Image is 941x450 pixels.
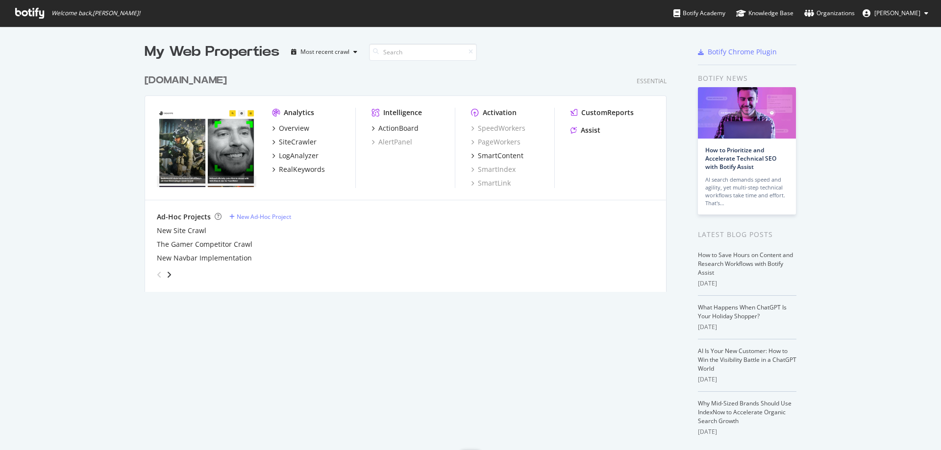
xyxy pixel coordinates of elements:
[698,47,777,57] a: Botify Chrome Plugin
[157,253,252,263] a: New Navbar Implementation
[157,239,252,249] a: The Gamer Competitor Crawl
[804,8,855,18] div: Organizations
[698,375,796,384] div: [DATE]
[471,123,525,133] a: SpeedWorkers
[673,8,725,18] div: Botify Academy
[581,108,634,118] div: CustomReports
[157,108,256,187] img: www.dexerto.com
[272,123,309,133] a: Overview
[371,137,412,147] a: AlertPanel
[279,123,309,133] div: Overview
[145,62,674,292] div: grid
[698,279,796,288] div: [DATE]
[478,151,523,161] div: SmartContent
[145,42,279,62] div: My Web Properties
[157,212,211,222] div: Ad-Hoc Projects
[471,178,511,188] a: SmartLink
[272,165,325,174] a: RealKeywords
[483,108,517,118] div: Activation
[157,226,206,236] a: New Site Crawl
[369,44,477,61] input: Search
[570,125,600,135] a: Assist
[166,270,173,280] div: angle-right
[471,165,516,174] a: SmartIndex
[383,108,422,118] div: Intelligence
[145,73,227,88] div: [DOMAIN_NAME]
[279,165,325,174] div: RealKeywords
[284,108,314,118] div: Analytics
[698,229,796,240] div: Latest Blog Posts
[272,151,319,161] a: LogAnalyzer
[471,137,520,147] a: PageWorkers
[698,427,796,436] div: [DATE]
[300,49,349,55] div: Most recent crawl
[570,108,634,118] a: CustomReports
[272,137,317,147] a: SiteCrawler
[855,5,936,21] button: [PERSON_NAME]
[279,137,317,147] div: SiteCrawler
[378,123,419,133] div: ActionBoard
[279,151,319,161] div: LogAnalyzer
[698,87,796,139] img: How to Prioritize and Accelerate Technical SEO with Botify Assist
[145,73,231,88] a: [DOMAIN_NAME]
[698,399,792,425] a: Why Mid-Sized Brands Should Use IndexNow to Accelerate Organic Search Growth
[237,213,291,221] div: New Ad-Hoc Project
[708,47,777,57] div: Botify Chrome Plugin
[581,125,600,135] div: Assist
[371,123,419,133] a: ActionBoard
[705,176,789,207] div: AI search demands speed and agility, yet multi-step technical workflows take time and effort. Tha...
[287,44,361,60] button: Most recent crawl
[705,146,776,171] a: How to Prioritize and Accelerate Technical SEO with Botify Assist
[698,323,796,332] div: [DATE]
[698,251,793,277] a: How to Save Hours on Content and Research Workflows with Botify Assist
[637,77,667,85] div: Essential
[471,151,523,161] a: SmartContent
[229,213,291,221] a: New Ad-Hoc Project
[698,303,787,320] a: What Happens When ChatGPT Is Your Holiday Shopper?
[51,9,140,17] span: Welcome back, [PERSON_NAME] !
[736,8,793,18] div: Knowledge Base
[698,347,796,373] a: AI Is Your New Customer: How to Win the Visibility Battle in a ChatGPT World
[698,73,796,84] div: Botify news
[874,9,920,17] span: Juan Pablo
[153,267,166,283] div: angle-left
